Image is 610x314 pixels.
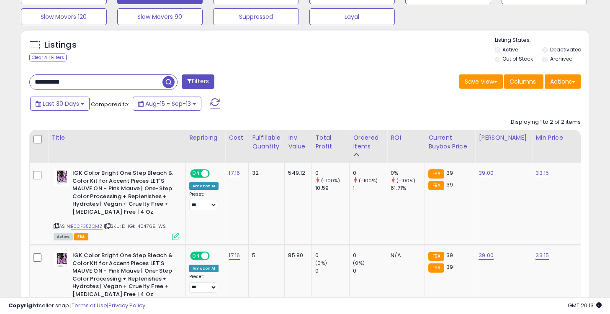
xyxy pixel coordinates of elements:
[459,74,503,89] button: Save View
[91,100,129,108] span: Compared to:
[315,169,349,177] div: 0
[43,100,79,108] span: Last 30 Days
[391,133,421,142] div: ROI
[71,223,103,230] a: B0CF35ZQMZ
[252,252,278,259] div: 5
[396,177,416,184] small: (-100%)
[252,169,278,177] div: 32
[54,233,73,240] span: All listings currently available for purchase on Amazon
[446,251,453,259] span: 39
[568,301,602,309] span: 2025-10-14 20:13 GMT
[446,263,453,271] span: 39
[54,252,70,268] img: 51hVvpIy0ZL._SL40_.jpg
[446,181,453,189] span: 39
[353,169,387,177] div: 0
[191,253,201,260] span: ON
[315,252,349,259] div: 0
[535,133,579,142] div: Min Price
[550,55,573,62] label: Archived
[229,251,240,260] a: 17.16
[288,169,305,177] div: 549.12
[72,301,107,309] a: Terms of Use
[391,169,425,177] div: 0%
[353,133,384,151] div: Ordered Items
[353,252,387,259] div: 0
[117,8,203,25] button: Slow Movers 90
[189,133,221,142] div: Repricing
[359,177,378,184] small: (-100%)
[428,252,444,261] small: FBA
[8,302,145,310] div: seller snap | |
[189,191,219,210] div: Preset:
[535,169,549,177] a: 33.15
[550,46,582,53] label: Deactivated
[288,133,308,151] div: Inv. value
[479,133,528,142] div: [PERSON_NAME]
[213,8,299,25] button: Suppressed
[309,8,395,25] button: Layal
[315,267,349,275] div: 0
[72,252,174,300] b: IGK Color Bright One Step Bleach & Color Kit for Accent Pieces LET'S MAUVE ON - Pink Mauve | One-...
[545,74,581,89] button: Actions
[51,133,182,142] div: Title
[182,74,214,89] button: Filters
[21,8,107,25] button: Slow Movers 120
[321,177,340,184] small: (-100%)
[446,169,453,177] span: 39
[191,170,201,177] span: ON
[535,251,549,260] a: 33.15
[510,77,536,86] span: Columns
[208,170,222,177] span: OFF
[288,252,305,259] div: 85.80
[315,184,349,192] div: 10.59
[315,260,327,266] small: (0%)
[315,133,346,151] div: Total Profit
[353,184,387,192] div: 1
[189,265,219,272] div: Amazon AI
[353,267,387,275] div: 0
[502,55,533,62] label: Out of Stock
[428,263,444,273] small: FBA
[479,251,494,260] a: 39.00
[189,274,219,293] div: Preset:
[133,97,201,111] button: Aug-15 - Sep-13
[502,46,518,53] label: Active
[428,181,444,190] small: FBA
[428,133,471,151] div: Current Buybox Price
[104,223,166,230] span: | SKU: D-IGK-404769-WS
[479,169,494,177] a: 39.00
[229,169,240,177] a: 17.16
[252,133,281,151] div: Fulfillable Quantity
[428,169,444,179] small: FBA
[189,182,219,190] div: Amazon AI
[391,252,418,259] div: N/A
[29,54,67,61] div: Clear All Filters
[44,39,77,51] h5: Listings
[353,260,365,266] small: (0%)
[72,169,174,218] b: IGK Color Bright One Step Bleach & Color Kit for Accent Pieces LET'S MAUVE ON - Pink Mauve | One-...
[208,253,222,260] span: OFF
[145,100,191,108] span: Aug-15 - Sep-13
[54,169,70,186] img: 51hVvpIy0ZL._SL40_.jpg
[495,36,589,44] p: Listing States:
[30,97,90,111] button: Last 30 Days
[8,301,39,309] strong: Copyright
[391,184,425,192] div: 61.71%
[108,301,145,309] a: Privacy Policy
[229,133,245,142] div: Cost
[54,169,179,239] div: ASIN:
[74,233,88,240] span: FBA
[511,118,581,126] div: Displaying 1 to 2 of 2 items
[504,74,543,89] button: Columns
